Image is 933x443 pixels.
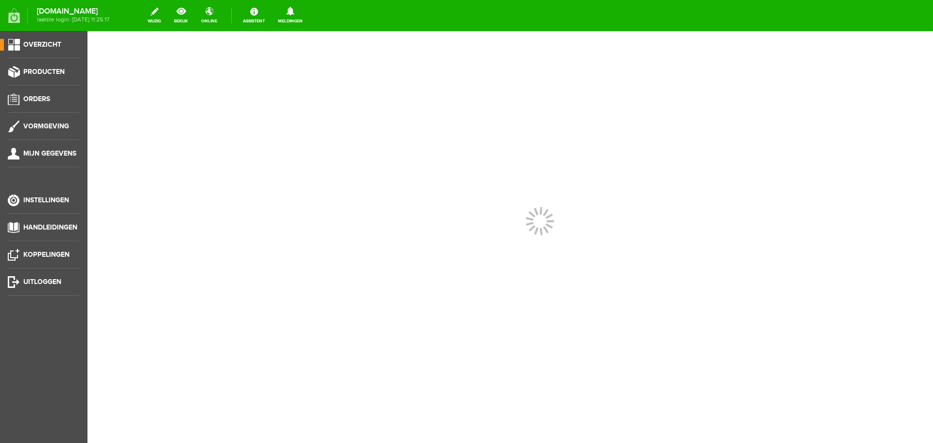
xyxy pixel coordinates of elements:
a: wijzig [142,5,167,26]
span: Handleidingen [23,223,77,231]
span: Overzicht [23,40,61,49]
span: Uitloggen [23,278,61,286]
span: laatste login: [DATE] 11:25:17 [37,17,109,22]
span: Vormgeving [23,122,69,130]
span: Instellingen [23,196,69,204]
span: Koppelingen [23,250,69,259]
span: Producten [23,68,65,76]
a: online [195,5,223,26]
a: Assistent [237,5,271,26]
a: bekijk [168,5,194,26]
a: Meldingen [272,5,309,26]
span: Mijn gegevens [23,149,76,158]
strong: [DOMAIN_NAME] [37,9,109,14]
span: Orders [23,95,50,103]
